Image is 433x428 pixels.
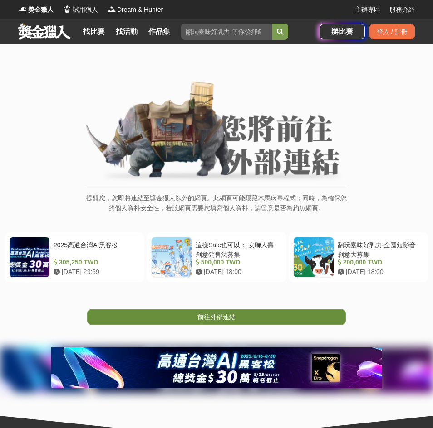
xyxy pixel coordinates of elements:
img: Logo [18,5,27,14]
div: [DATE] 18:00 [196,267,278,277]
a: 2025高通台灣AI黑客松 305,250 TWD [DATE] 23:59 [5,232,144,282]
span: 獎金獵人 [28,5,54,14]
span: Dream & Hunter [117,5,163,14]
a: Logo獎金獵人 [18,5,54,14]
a: 服務介紹 [389,5,415,14]
a: 翻玩臺味好乳力-全國短影音創意大募集 200,000 TWD [DATE] 18:00 [289,232,428,282]
img: Logo [107,5,116,14]
a: 主辦專區 [355,5,380,14]
a: Logo試用獵人 [63,5,98,14]
a: 辦比賽 [320,24,365,39]
div: 這樣Sale也可以： 安聯人壽創意銷售法募集 [196,240,278,258]
a: 這樣Sale也可以： 安聯人壽創意銷售法募集 500,000 TWD [DATE] 18:00 [147,232,286,282]
div: 200,000 TWD [338,258,420,267]
p: 提醒您，您即將連結至獎金獵人以外的網頁。此網頁可能隱藏木馬病毒程式；同時，為確保您的個人資料安全性，若該網頁需要您填寫個人資料，請留意是否為釣魚網頁。 [86,193,347,222]
img: 2f6100a6-dec1-4620-a781-7b7cc86293a9.jpg [51,347,382,388]
span: 前往外部連結 [197,313,236,321]
div: [DATE] 18:00 [338,267,420,277]
div: 305,250 TWD [54,258,136,267]
div: 登入 / 註冊 [369,24,415,39]
a: LogoDream & Hunter [107,5,163,14]
div: 翻玩臺味好乳力-全國短影音創意大募集 [338,240,420,258]
a: 找比賽 [79,25,108,38]
a: 前往外部連結 [87,309,346,325]
img: External Link Banner [86,81,347,183]
input: 翻玩臺味好乳力 等你發揮創意！ [181,24,272,40]
img: Logo [63,5,72,14]
div: 2025高通台灣AI黑客松 [54,240,136,258]
a: 找活動 [112,25,141,38]
a: 作品集 [145,25,174,38]
span: 試用獵人 [73,5,98,14]
div: 500,000 TWD [196,258,278,267]
div: [DATE] 23:59 [54,267,136,277]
